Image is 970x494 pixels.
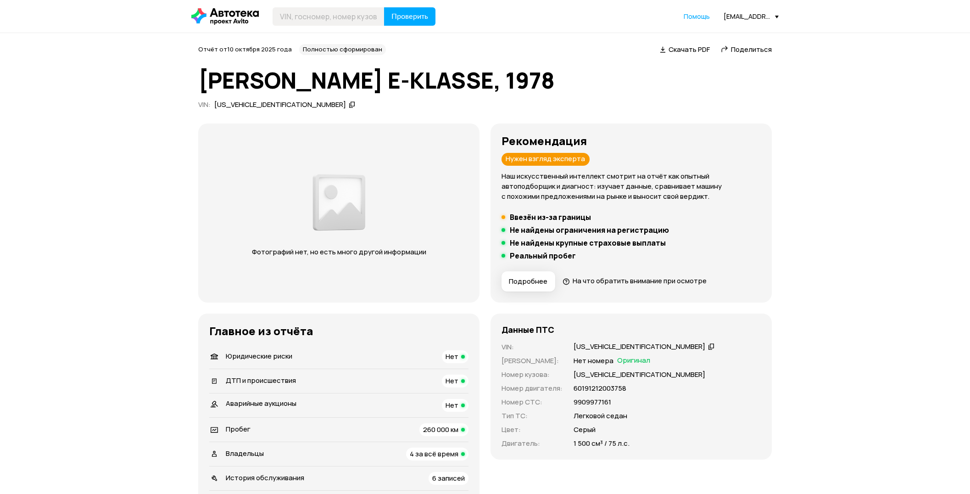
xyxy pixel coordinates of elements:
span: Проверить [391,13,428,20]
p: VIN : [502,342,563,352]
p: Номер кузова : [502,370,563,380]
span: Пробег [226,424,251,434]
a: Скачать PDF [660,45,710,54]
div: [US_VEHICLE_IDENTIFICATION_NUMBER] [214,100,346,110]
div: [EMAIL_ADDRESS][DOMAIN_NAME] [724,12,779,21]
span: Нет [446,376,458,386]
p: Нет номера [574,356,613,366]
p: Фотографий нет, но есть много другой информации [243,247,435,257]
span: ДТП и происшествия [226,376,296,385]
img: 2a3f492e8892fc00.png [310,169,368,236]
span: 6 записей [432,473,465,483]
h3: Рекомендация [502,135,761,147]
span: Аварийные аукционы [226,399,296,408]
span: Нет [446,400,458,410]
p: Цвет : [502,425,563,435]
h5: Не найдены ограничения на регистрацию [510,225,669,235]
span: Владельцы [226,449,264,458]
h3: Главное из отчёта [209,325,468,337]
button: Проверить [384,7,435,26]
p: Наш искусственный интеллект смотрит на отчёт как опытный автоподборщик и диагност: изучает данные... [502,171,761,202]
span: Нет [446,352,458,361]
span: Отчёт от 10 октября 2025 года [198,45,292,53]
span: На что обратить внимание при осмотре [573,276,707,286]
button: Подробнее [502,271,555,292]
span: VIN : [198,100,211,109]
span: Поделиться [731,45,772,54]
p: Номер двигателя : [502,383,563,393]
span: 260 000 км [423,425,458,434]
p: 9909977161 [574,397,611,407]
span: Подробнее [509,277,547,286]
input: VIN, госномер, номер кузова [273,7,385,26]
p: Тип ТС : [502,411,563,421]
p: 60191212003758 [574,383,626,393]
div: Нужен взгляд эксперта [502,153,590,166]
h5: Реальный пробег [510,251,576,260]
span: История обслуживания [226,473,304,483]
p: Двигатель : [502,438,563,449]
p: Легковой седан [574,411,627,421]
span: Оригинал [617,356,650,366]
a: На что обратить внимание при осмотре [563,276,707,286]
span: Юридические риски [226,351,292,361]
p: [PERSON_NAME] : [502,356,563,366]
a: Помощь [684,12,710,21]
p: 1 500 см³ / 75 л.с. [574,438,630,449]
div: [US_VEHICLE_IDENTIFICATION_NUMBER] [574,342,705,352]
h4: Данные ПТС [502,325,554,335]
a: Поделиться [721,45,772,54]
div: Полностью сформирован [299,44,386,55]
h5: Не найдены крупные страховые выплаты [510,238,666,247]
span: Скачать PDF [669,45,710,54]
h1: [PERSON_NAME] E-KLASSE, 1978 [198,68,772,93]
p: Номер СТС : [502,397,563,407]
p: [US_VEHICLE_IDENTIFICATION_NUMBER] [574,370,705,380]
p: Серый [574,425,596,435]
h5: Ввезён из-за границы [510,213,591,222]
span: 4 за всё время [410,449,458,459]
